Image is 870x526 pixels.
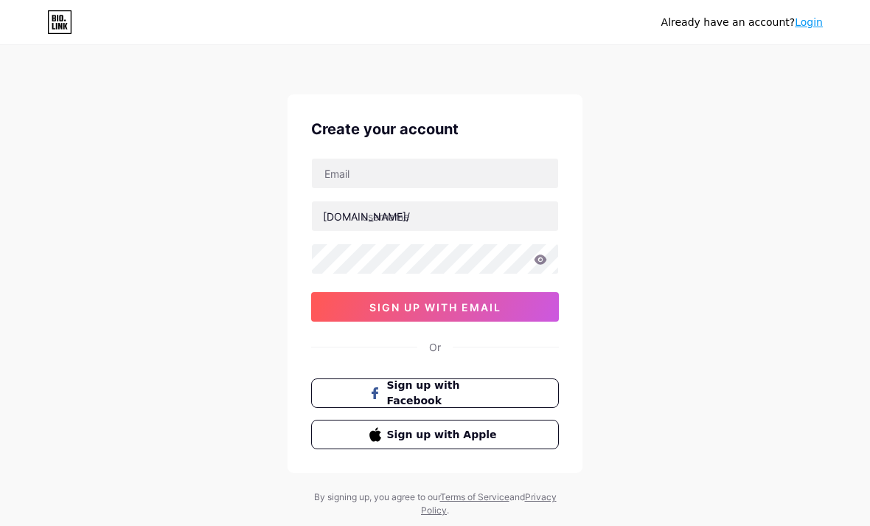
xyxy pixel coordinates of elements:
div: Already have an account? [661,15,823,30]
a: Terms of Service [440,491,509,502]
input: Email [312,159,558,188]
div: By signing up, you agree to our and . [310,491,560,517]
span: Sign up with Apple [387,427,501,443]
span: sign up with email [369,301,501,314]
a: Login [795,16,823,28]
div: [DOMAIN_NAME]/ [323,209,410,224]
span: Sign up with Facebook [387,378,501,409]
div: Create your account [311,118,559,140]
div: Or [429,339,441,355]
button: Sign up with Facebook [311,378,559,408]
button: Sign up with Apple [311,420,559,449]
button: sign up with email [311,292,559,322]
input: username [312,201,558,231]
